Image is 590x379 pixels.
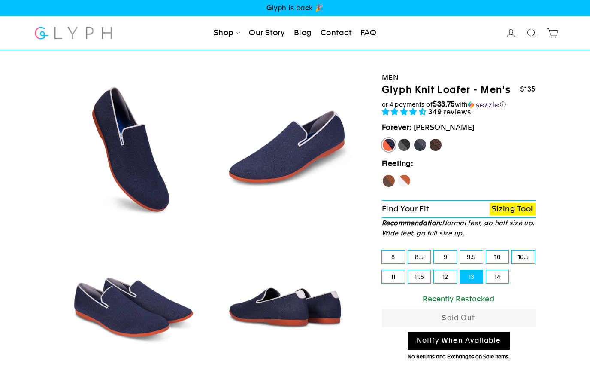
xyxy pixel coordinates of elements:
label: 9.5 [460,251,483,263]
strong: Recommendation: [382,219,442,226]
strong: Fleeting: [382,159,413,168]
span: 4.71 stars [382,107,428,116]
a: Our Story [245,24,288,43]
img: Marlin [59,76,205,222]
label: 12 [434,270,457,283]
div: or 4 payments of$33.75withSezzle Click to learn more about Sezzle [382,100,536,109]
label: Fox [397,174,411,188]
span: $135 [520,85,536,93]
div: Men [382,72,536,83]
label: 11.5 [408,270,431,283]
img: Marlin [212,76,359,222]
a: Sizing Tool [490,203,536,215]
label: [PERSON_NAME] [382,138,396,152]
ul: Primary [210,24,380,43]
span: $33.75 [433,100,455,108]
label: 8 [382,251,405,263]
a: Notify When Available [408,332,510,350]
a: Contact [317,24,355,43]
label: 8.5 [408,251,431,263]
img: Glyph [33,21,114,44]
a: Shop [210,24,244,43]
h1: Glyph Knit Loafer - Men's [382,84,511,96]
button: Sold Out [382,309,536,327]
span: [PERSON_NAME] [414,123,475,131]
label: 14 [486,270,509,283]
div: Recently Restocked [382,293,536,305]
label: Panther [397,138,411,152]
span: Sold Out [442,314,475,322]
label: 10 [486,251,509,263]
label: 9 [434,251,457,263]
label: Mustang [429,138,442,152]
label: 13 [460,270,483,283]
span: No Returns and Exchanges on Sale Items. [408,354,510,360]
p: Normal feet, go half size up. Wide feet, go full size up. [382,218,536,238]
label: 10.5 [512,251,535,263]
a: FAQ [357,24,380,43]
label: Hawk [382,174,396,188]
label: 11 [382,270,405,283]
a: Blog [290,24,315,43]
label: Rhino [413,138,427,152]
img: Marlin [59,230,205,376]
img: Sezzle [468,101,499,109]
span: Find Your Fit [382,204,429,213]
div: or 4 payments of with [382,100,536,109]
img: Marlin [212,230,359,376]
span: 349 reviews [428,107,472,116]
strong: Forever: [382,123,412,131]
